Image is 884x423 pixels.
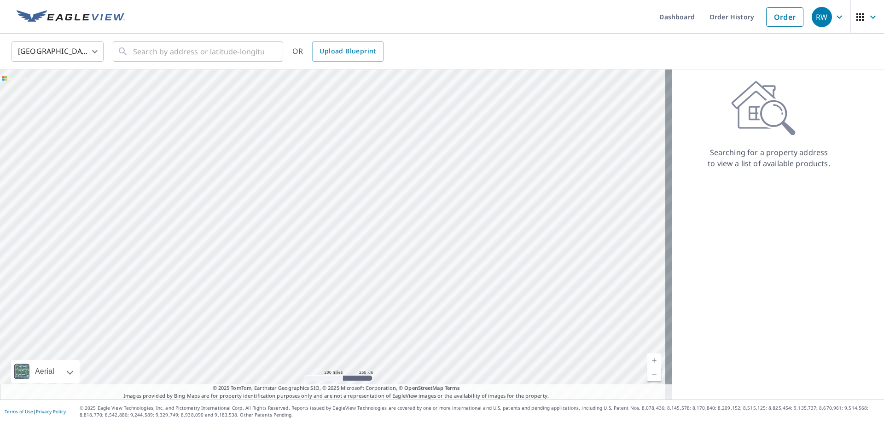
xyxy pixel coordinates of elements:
a: Upload Blueprint [312,41,383,62]
div: Aerial [11,360,80,383]
a: OpenStreetMap [404,384,443,391]
span: Upload Blueprint [320,46,376,57]
a: Current Level 5, Zoom Out [647,367,661,381]
a: Current Level 5, Zoom In [647,353,661,367]
div: Aerial [32,360,57,383]
div: OR [292,41,384,62]
div: RW [812,7,832,27]
input: Search by address or latitude-longitude [133,39,264,64]
p: © 2025 Eagle View Technologies, Inc. and Pictometry International Corp. All Rights Reserved. Repo... [80,405,879,418]
span: © 2025 TomTom, Earthstar Geographics SIO, © 2025 Microsoft Corporation, © [213,384,460,392]
p: Searching for a property address to view a list of available products. [707,147,831,169]
a: Order [766,7,803,27]
div: [GEOGRAPHIC_DATA] [12,39,104,64]
p: | [5,409,66,414]
a: Terms [445,384,460,391]
a: Privacy Policy [36,408,66,415]
img: EV Logo [17,10,125,24]
a: Terms of Use [5,408,33,415]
